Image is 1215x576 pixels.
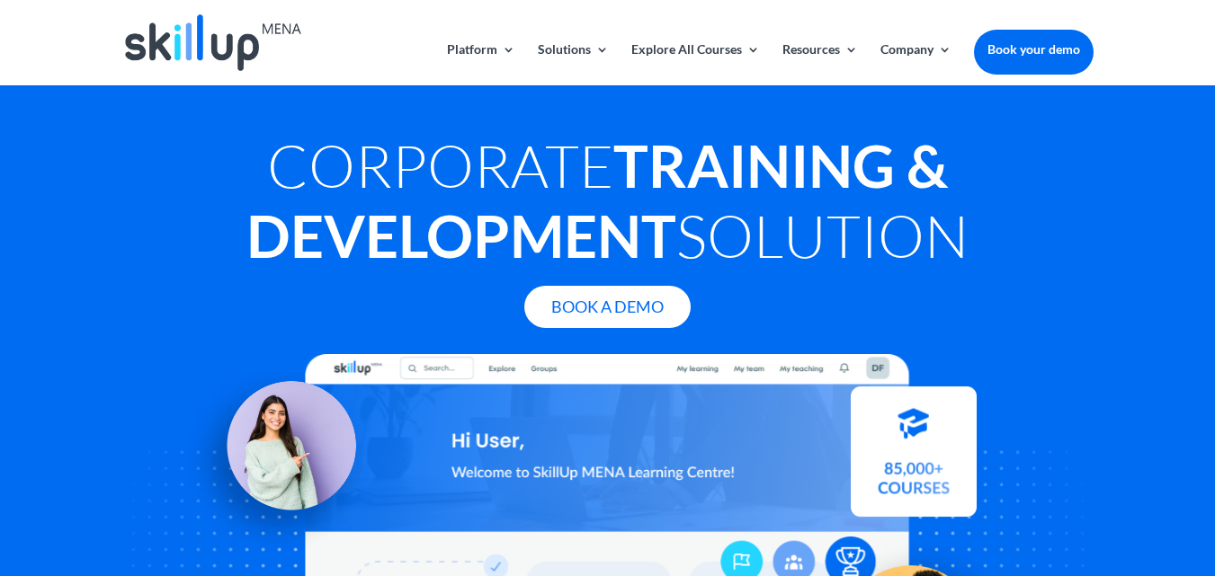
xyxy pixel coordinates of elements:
strong: Training & Development [246,130,948,270]
h1: Corporate Solution [122,130,1094,279]
a: Resources [782,43,858,85]
a: Book A Demo [524,286,691,328]
img: Learning Management Solution - SkillUp [180,360,374,554]
a: Book your demo [974,30,1094,69]
a: Solutions [538,43,609,85]
a: Platform [447,43,515,85]
iframe: Chat Widget [1125,490,1215,576]
a: Company [880,43,951,85]
img: Skillup Mena [125,14,301,71]
img: Courses library - SkillUp MENA [851,394,977,525]
a: Explore All Courses [631,43,760,85]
